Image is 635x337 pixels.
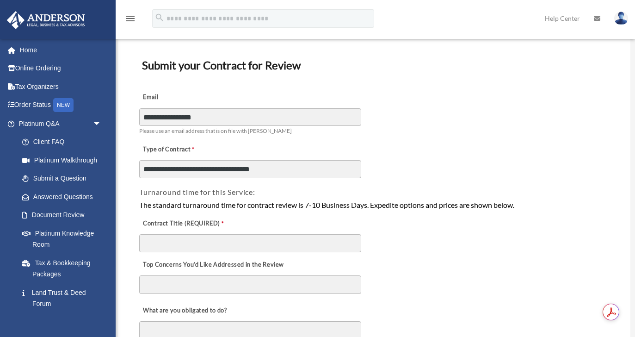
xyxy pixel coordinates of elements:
label: Type of Contract [139,143,232,156]
span: Turnaround time for this Service: [139,187,255,196]
label: Top Concerns You’d Like Addressed in the Review [139,258,286,271]
h3: Submit your Contract for Review [138,56,610,75]
img: Anderson Advisors Platinum Portal [4,11,88,29]
span: arrow_drop_down [92,114,111,133]
a: Submit a Question [13,169,116,188]
a: Client FAQ [13,133,116,151]
a: Platinum Walkthrough [13,151,116,169]
a: Platinum Knowledge Room [13,224,116,254]
a: Home [6,41,116,59]
a: Answered Questions [13,187,116,206]
label: Email [139,91,232,104]
div: The standard turnaround time for contract review is 7-10 Business Days. Expedite options and pric... [139,199,609,211]
label: Contract Title (REQUIRED) [139,217,232,230]
a: Land Trust & Deed Forum [13,283,116,313]
a: Document Review [13,206,111,225]
a: Tax Organizers [6,77,116,96]
i: menu [125,13,136,24]
i: search [154,12,165,23]
img: User Pic [614,12,628,25]
label: What are you obligated to do? [139,304,232,317]
span: Please use an email address that is on file with [PERSON_NAME] [139,127,292,134]
a: Platinum Q&Aarrow_drop_down [6,114,116,133]
a: Online Ordering [6,59,116,78]
a: Order StatusNEW [6,96,116,115]
a: menu [125,16,136,24]
a: Tax & Bookkeeping Packages [13,254,116,283]
div: NEW [53,98,74,112]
